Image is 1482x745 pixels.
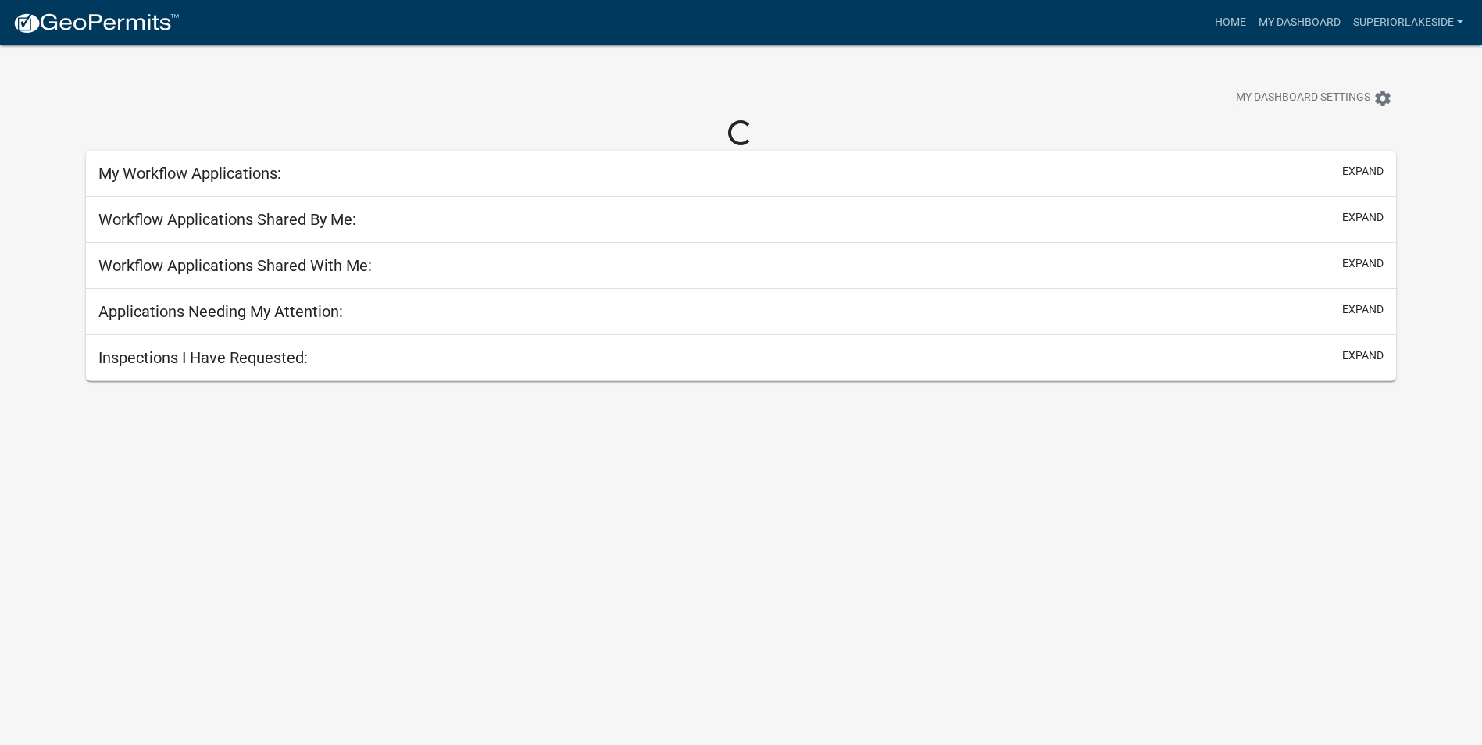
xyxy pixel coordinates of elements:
h5: Workflow Applications Shared With Me: [98,256,372,275]
a: My Dashboard [1252,8,1347,37]
h5: Inspections I Have Requested: [98,348,308,367]
h5: Workflow Applications Shared By Me: [98,210,356,229]
button: expand [1342,163,1384,180]
button: expand [1342,348,1384,364]
a: Home [1209,8,1252,37]
button: expand [1342,209,1384,226]
h5: My Workflow Applications: [98,164,281,183]
a: SuperiorLakeside [1347,8,1470,37]
button: My Dashboard Settingssettings [1223,83,1405,113]
button: expand [1342,301,1384,318]
i: settings [1373,89,1392,108]
button: expand [1342,255,1384,272]
span: My Dashboard Settings [1236,89,1370,108]
h5: Applications Needing My Attention: [98,302,343,321]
